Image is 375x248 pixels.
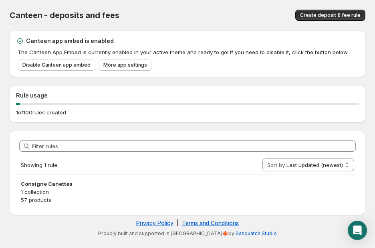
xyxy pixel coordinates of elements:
[26,37,114,45] h2: Canteen app embed is enabled
[136,220,173,226] a: Privacy Policy
[21,188,354,196] p: 1 collection
[182,220,239,226] a: Terms and Conditions
[177,220,179,226] span: |
[103,62,147,68] span: More app settings
[16,91,359,100] h2: Rule usage
[99,59,152,71] a: More app settings
[18,48,359,56] p: The Canteen App Embed is currently enabled in your active theme and ready to go! If you need to d...
[348,221,367,240] div: Open Intercom Messenger
[295,10,365,21] button: Create deposit & fee rule
[18,59,95,71] a: Disable Canteen app embed
[14,230,361,237] p: Proudly built and supported in [GEOGRAPHIC_DATA]🍁by
[16,108,66,116] p: 1 of 100 rules created
[21,196,354,204] p: 57 products
[300,12,361,18] span: Create deposit & fee rule
[10,10,119,20] span: Canteen - deposits and fees
[32,140,356,152] input: Filter rules
[21,162,57,168] span: Showing 1 rule
[21,180,354,188] h3: Consigne Canettes
[236,230,277,236] a: Sasquatch Studio
[22,62,91,68] span: Disable Canteen app embed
